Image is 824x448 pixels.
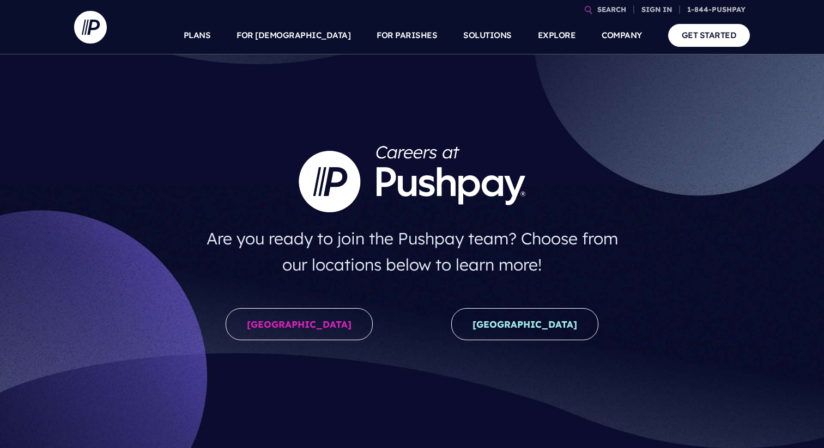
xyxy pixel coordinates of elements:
a: GET STARTED [668,24,750,46]
a: FOR PARISHES [377,16,437,54]
a: COMPANY [602,16,642,54]
a: FOR [DEMOGRAPHIC_DATA] [237,16,350,54]
a: PLANS [184,16,211,54]
a: SOLUTIONS [463,16,512,54]
a: EXPLORE [538,16,576,54]
a: [GEOGRAPHIC_DATA] [226,308,373,340]
a: [GEOGRAPHIC_DATA] [451,308,598,340]
h4: Are you ready to join the Pushpay team? Choose from our locations below to learn more! [196,221,629,282]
